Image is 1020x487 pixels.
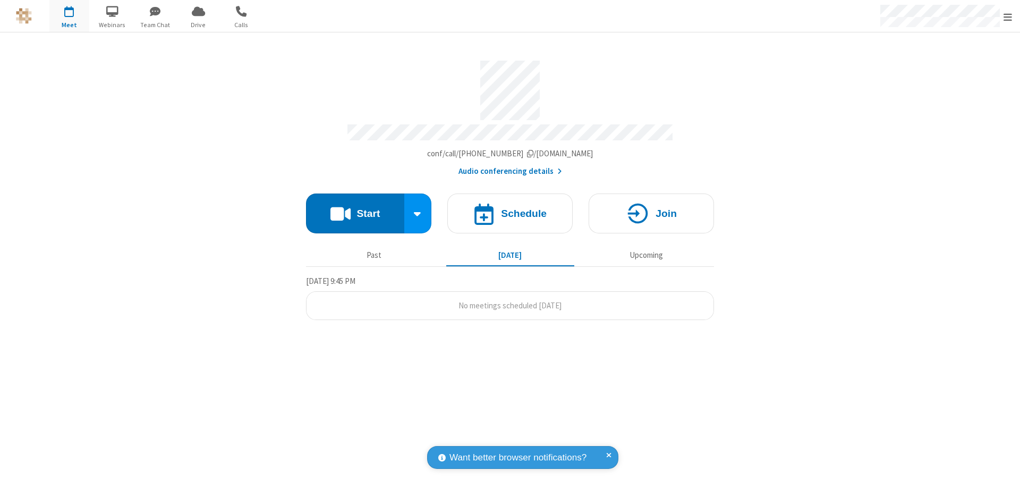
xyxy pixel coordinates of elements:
[306,194,404,233] button: Start
[178,20,218,30] span: Drive
[449,451,586,465] span: Want better browser notifications?
[16,8,32,24] img: QA Selenium DO NOT DELETE OR CHANGE
[446,245,574,265] button: [DATE]
[306,276,355,286] span: [DATE] 9:45 PM
[310,245,438,265] button: Past
[458,300,562,310] span: No meetings scheduled [DATE]
[427,148,593,160] button: Copy my meeting room linkCopy my meeting room link
[306,275,714,321] section: Today's Meetings
[458,165,562,178] button: Audio conferencing details
[427,148,593,158] span: Copy my meeting room link
[582,245,710,265] button: Upcoming
[222,20,261,30] span: Calls
[356,208,380,219] h4: Start
[656,208,677,219] h4: Join
[501,208,547,219] h4: Schedule
[404,194,432,233] div: Start conference options
[135,20,175,30] span: Team Chat
[49,20,89,30] span: Meet
[306,53,714,178] section: Account details
[92,20,132,30] span: Webinars
[589,194,714,233] button: Join
[447,194,573,233] button: Schedule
